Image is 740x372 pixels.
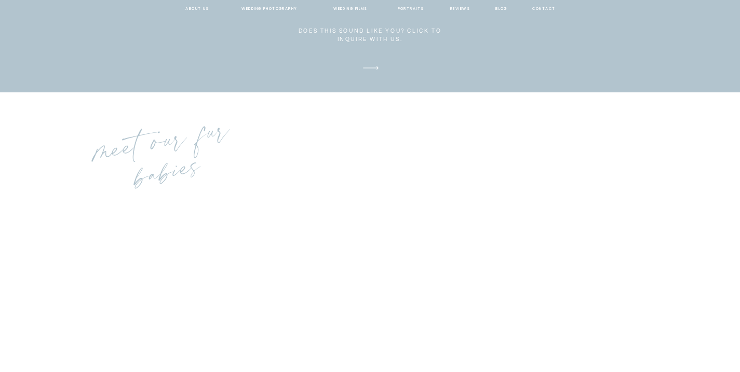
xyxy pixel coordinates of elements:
a: reviews [447,6,474,15]
a: about us [182,6,213,15]
a: Does this sound like you? click to Inquire with us. [294,27,447,47]
a: wedding films [326,6,375,15]
a: blog [492,6,511,15]
a: contact [530,6,559,15]
a: wedding photography [232,6,308,15]
h2: meet our fur babies [65,105,267,216]
a: portraits [394,6,428,15]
